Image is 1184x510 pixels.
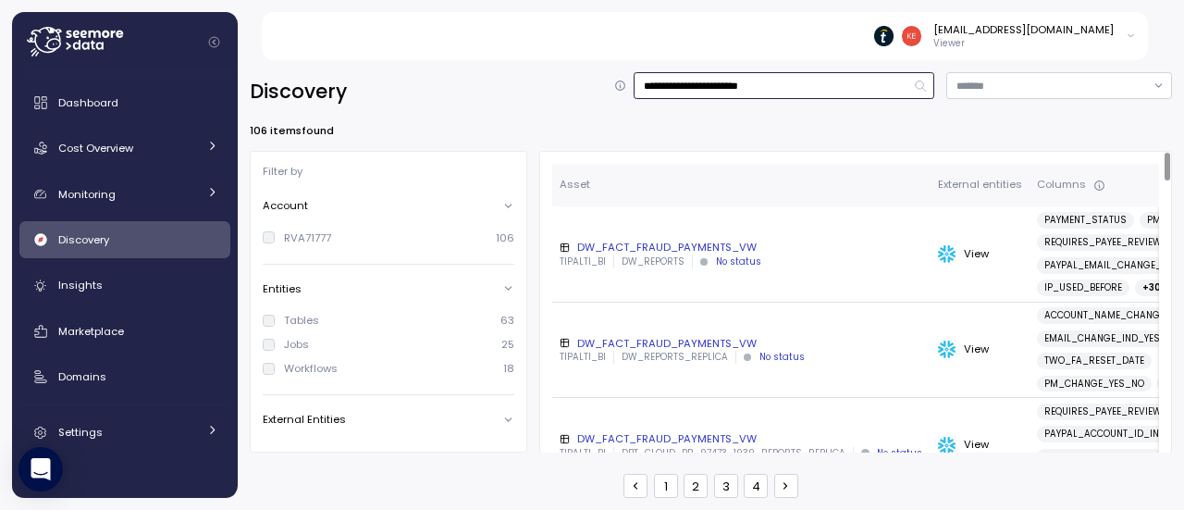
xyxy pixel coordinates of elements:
a: COUNTRY_USED_BEFORE [1037,449,1163,466]
div: Jobs [284,337,309,352]
button: Collapse navigation [203,35,226,49]
a: PAYMENT_STATUS [1037,212,1134,229]
a: DW_FACT_FRAUD_PAYMENTS_VWTIPALTI_BIDBT_CLOUD_PR_97473_1939_REPORTS_REPLICANo status [560,431,923,459]
span: Monitoring [58,187,116,202]
p: 106 [496,230,514,245]
a: TWO_FA_RESET_DATE [1037,353,1152,369]
a: Monitoring [19,176,230,213]
span: + 30 [1142,280,1161,296]
span: Discovery [58,232,109,247]
span: PAYMENT_STATUS [1044,212,1127,229]
span: Marketplace [58,324,124,339]
p: TIPALTI_BI [560,447,606,460]
div: RVA71777 [284,230,331,245]
div: No status [877,447,922,460]
div: Workflows [284,361,338,376]
a: Settings [19,414,230,451]
p: TIPALTI_BI [560,255,606,268]
div: View [938,341,1022,359]
a: DW_FACT_FRAUD_PAYMENTS_VWTIPALTI_BIDW_REPORTS_REPLICANo status [560,336,923,364]
a: REQUIRES_PAYEE_REVIEW [1037,404,1169,420]
span: Cost Overview [58,141,133,155]
a: Discovery [19,221,230,258]
button: 3 [714,474,738,498]
span: Insights [58,278,103,292]
div: No status [716,255,761,268]
span: PM_CHANGE_YES_NO [1044,376,1144,392]
div: Open Intercom Messenger [18,447,63,491]
p: 18 [503,361,514,376]
div: [EMAIL_ADDRESS][DOMAIN_NAME] [933,22,1114,37]
p: Entities [263,281,302,296]
span: IP_USED_BEFORE [1044,280,1122,296]
button: 2 [684,474,708,498]
div: Tables [284,313,319,328]
p: 63 [500,313,514,328]
img: e4f1013cbcfa3a60050984dc5e8e116a [902,26,921,45]
span: REQUIRES_PAYEE_REVIEW [1044,404,1162,420]
button: 4 [744,474,768,498]
p: DW_REPORTS [622,255,684,268]
a: Dashboard [19,84,230,121]
div: No status [759,351,805,364]
h2: Discovery [250,79,347,106]
span: TWO_FA_RESET_DATE [1044,353,1144,369]
a: IP_USED_BEFORE [1037,280,1129,296]
p: 106 items found [250,123,334,138]
a: Marketplace [19,313,230,350]
div: DW_FACT_FRAUD_PAYMENTS_VW [560,336,923,351]
p: TIPALTI_BI [560,351,606,364]
a: Insights [19,267,230,305]
p: External Entities [263,412,346,427]
div: View [938,245,1022,264]
p: Account [263,198,308,213]
a: PM_CHANGE_YES_NO [1037,376,1152,392]
span: EMAIL_CHANGE_IND_YES_NO [1044,330,1179,347]
p: 25 [501,337,514,352]
a: Domains [19,358,230,395]
button: 1 [654,474,678,498]
div: DW_FACT_FRAUD_PAYMENTS_VW [560,240,923,255]
div: View [938,437,1022,455]
span: REQUIRES_PAYEE_REVIEW [1044,234,1162,251]
div: External entities [938,177,1022,193]
a: REQUIRES_PAYEE_REVIEW [1037,234,1169,251]
div: DW_FACT_FRAUD_PAYMENTS_VW [560,431,923,446]
span: Settings [58,425,103,440]
span: Dashboard [58,95,118,110]
span: Domains [58,369,106,384]
a: Cost Overview [19,130,230,167]
p: DBT_CLOUD_PR_97473_1939_REPORTS_REPLICA [622,447,845,460]
img: 6714de1ca73de131760c52a6.PNG [874,26,894,45]
p: DW_REPORTS_REPLICA [622,351,728,364]
p: Viewer [933,37,1114,50]
p: Filter by [263,164,302,179]
span: COUNTRY_USED_BEFORE [1044,449,1155,466]
a: DW_FACT_FRAUD_PAYMENTS_VWTIPALTI_BIDW_REPORTSNo status [560,240,923,267]
div: Asset [560,177,923,193]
